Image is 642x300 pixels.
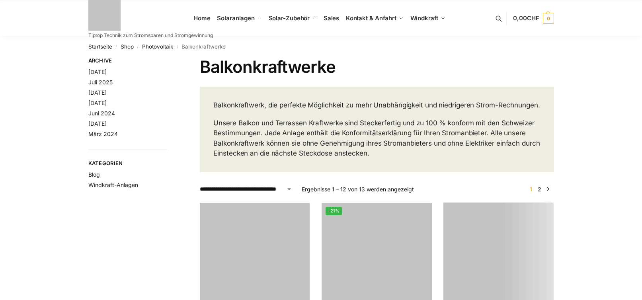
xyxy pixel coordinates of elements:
[410,14,438,22] span: Windkraft
[88,89,107,96] a: [DATE]
[320,0,342,36] a: Sales
[88,181,138,188] a: Windkraft-Anlagen
[513,14,539,22] span: 0,00
[88,120,107,127] a: [DATE]
[302,185,414,193] p: Ergebnisse 1 – 12 von 13 werden angezeigt
[88,79,113,86] a: Juli 2025
[134,44,142,50] span: /
[217,14,255,22] span: Solaranlagen
[324,14,340,22] span: Sales
[525,185,554,193] nav: Produkt-Seitennummerierung
[112,44,121,50] span: /
[88,160,168,168] span: Kategorien
[88,131,118,137] a: März 2024
[167,57,172,66] button: Close filters
[213,100,540,111] p: Balkonkraftwerk, die perfekte Möglichkeit zu mehr Unabhängigkeit und niedrigeren Strom-Rechnungen.
[213,118,540,159] p: Unsere Balkon und Terrassen Kraftwerke sind Steckerfertig und zu 100 % konform mit den Schweizer ...
[88,33,213,38] p: Tiptop Technik zum Stromsparen und Stromgewinnung
[88,110,115,117] a: Juni 2024
[200,185,292,193] select: Shop-Reihenfolge
[88,36,554,57] nav: Breadcrumb
[407,0,449,36] a: Windkraft
[200,57,554,77] h1: Balkonkraftwerke
[142,43,173,50] a: Photovoltaik
[543,13,554,24] span: 0
[88,171,100,178] a: Blog
[528,186,534,193] span: Seite 1
[88,68,107,75] a: [DATE]
[265,0,320,36] a: Solar-Zubehör
[342,0,407,36] a: Kontakt & Anfahrt
[545,185,551,193] a: →
[121,43,134,50] a: Shop
[269,14,310,22] span: Solar-Zubehör
[536,186,543,193] a: Seite 2
[527,14,539,22] span: CHF
[513,6,554,30] a: 0,00CHF 0
[88,43,112,50] a: Startseite
[88,57,168,65] span: Archive
[173,44,181,50] span: /
[346,14,396,22] span: Kontakt & Anfahrt
[88,99,107,106] a: [DATE]
[214,0,265,36] a: Solaranlagen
